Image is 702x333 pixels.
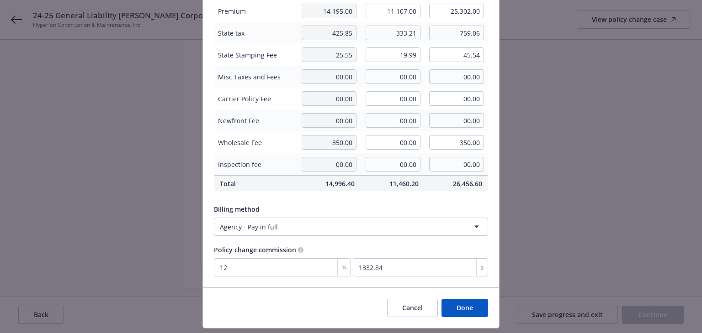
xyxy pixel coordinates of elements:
span: State Stamping Fee [218,50,292,60]
span: 14,996.40 [302,179,355,188]
span: State tax [218,28,292,38]
span: Total [220,179,291,188]
span: 26,456.60 [430,179,483,188]
span: % [341,263,347,272]
span: $ [480,263,484,272]
span: Billing method [214,205,260,213]
span: Misc Taxes and Fees [218,72,292,82]
span: Newfront Fee [218,116,292,125]
span: Policy change commission [214,245,296,254]
button: Cancel [387,299,438,317]
span: Premium [218,6,292,16]
span: Wholesale Fee [218,138,292,147]
span: 11,460.20 [366,179,419,188]
span: Carrier Policy Fee [218,94,292,104]
button: Done [441,299,488,317]
span: Inspection fee [218,160,292,169]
